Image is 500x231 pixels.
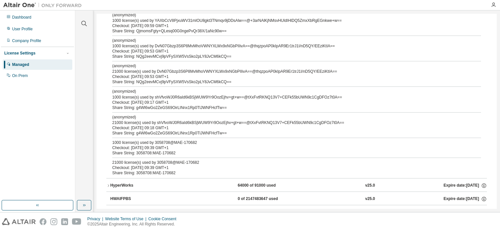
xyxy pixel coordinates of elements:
div: Company Profile [12,38,41,43]
div: 1000 license(s) used by DvN07Gbzp3S6P8MvMhoVWNYXLWx9xNGbPIIivA==@thqzpoAP0kIpAR9Er1trJ1I/nD5QY/EE... [112,38,465,49]
p: (anonymized) [112,12,465,18]
div: Privacy [87,216,105,222]
div: Share String: g4Wl6wGo2ZeGS69OirLINnx1Rp0TlJWNFHcfTw== [112,131,465,136]
div: Share String: 3058708:MAE-170682 [112,170,465,176]
img: linkedin.svg [61,218,68,225]
div: License Settings [4,51,35,56]
div: User Profile [12,26,33,32]
div: Cookie Consent [148,216,180,222]
div: Checkout: [DATE] 09:59 GMT+1 [112,23,465,28]
p: (anonymized) [112,63,465,69]
div: v25.0 [365,183,375,189]
div: Website Terms of Use [105,216,148,222]
div: Share String: QjmomsFgty+QLesq00G0ngePvQr38X/1aNc90w== [112,28,465,34]
div: 21000 license(s) used by 3058708@MAE-170682 [112,160,465,165]
div: Share String: g4Wl6wGo2ZeGS69OirLINnx1Rp0TlJWNFHcfTw== [112,105,465,110]
p: © 2025 Altair Engineering, Inc. All Rights Reserved. [87,222,180,227]
div: 1000 license(s) used by YAXbCcV8PjxuWV31mlOU8gkt3TNmqv9jDDsAlw==@+3arNAlKjNMsvHUldIHlDQ5ZmxXbRgEG... [112,12,465,23]
div: 21000 license(s) used by DvN07Gbzp3S6P8MvMhoVWNYXLWx9xNGbPIIivA==@thqzpoAP0kIpAR9Er1trJ1I/nD5QY/E... [112,63,465,74]
div: Checkout: [DATE] 09:39 GMT+1 [112,165,465,170]
div: Checkout: [DATE] 09:53 GMT+1 [112,49,465,54]
p: (anonymized) [112,89,465,94]
div: v25.0 [365,196,375,202]
div: On Prem [12,73,28,78]
div: 0 of 2147483647 used [238,196,296,202]
img: instagram.svg [50,218,57,225]
div: Checkout: [DATE] 09:17 GMT+1 [112,100,465,105]
div: Checkout: [DATE] 09:39 GMT+1 [112,145,465,150]
button: HWAIFPBS0 of 2147483647 usedv25.0Expire date:[DATE] [110,192,487,206]
div: HWAIFPBS [110,196,169,202]
img: Altair One [3,2,85,8]
img: facebook.svg [40,218,46,225]
div: Share String: NQg2eevMCvj9pVFySXW5VsSko2pLY8JvCM6kCQ== [112,54,465,59]
div: Expire date: [DATE] [444,183,487,189]
div: Checkout: [DATE] 09:53 GMT+1 [112,74,465,79]
div: 1000 license(s) used by shVfvoWJ0R6aId6kBSjWUW9Yr9OozEjhv+gt+w==@tXxFvtRKNQ13V7+CEFk55bUWN9c1CgDF... [112,89,465,100]
img: altair_logo.svg [2,218,36,225]
div: Share String: 3058708:MAE-170682 [112,150,465,156]
p: (anonymized) [112,38,465,43]
div: 1000 license(s) used by 3058708@MAE-170682 [112,140,465,145]
div: 21000 license(s) used by shVfvoWJ0R6aId6kBSjWUW9Yr9OozEjhv+gt+w==@tXxFvtRKNQ13V7+CEFk55bUWN9c1CgD... [112,115,465,125]
button: HyperWorks64000 of 91000 usedv25.0Expire date:[DATE] [106,178,487,193]
div: Share String: NQg2eevMCvj9pVFySXW5VsSko2pLY8JvCM6kCQ== [112,79,465,85]
button: HWAMDCPrivateAuthoring0 of 2147483647 usedv25.0Expire date:[DATE] [110,205,487,220]
div: Expire date: [DATE] [443,196,487,202]
div: 64000 of 91000 used [238,183,296,189]
div: Checkout: [DATE] 09:18 GMT+1 [112,125,465,131]
div: Managed [12,62,29,67]
img: youtube.svg [72,218,81,225]
div: Dashboard [12,15,31,20]
p: (anonymized) [112,115,465,120]
div: HyperWorks [110,183,169,189]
